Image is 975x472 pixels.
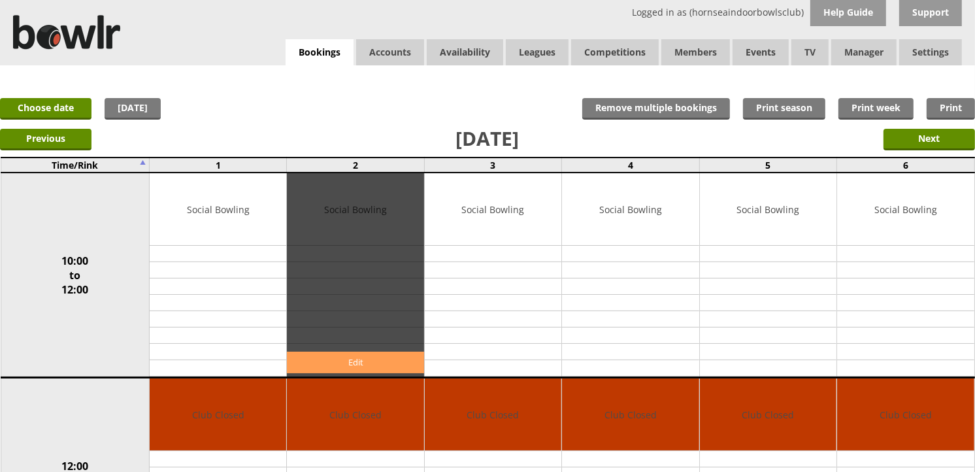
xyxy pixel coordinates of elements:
[837,173,974,246] td: Social Bowling
[427,39,503,65] a: Availability
[582,98,730,120] input: Remove multiple bookings
[571,39,659,65] a: Competitions
[105,98,161,120] a: [DATE]
[562,158,699,173] td: 4
[838,98,914,120] a: Print week
[831,39,897,65] span: Manager
[884,129,975,150] input: Next
[425,379,561,451] td: Club Closed
[899,39,962,65] span: Settings
[287,158,424,173] td: 2
[286,39,354,66] a: Bookings
[1,158,150,173] td: Time/Rink
[699,158,836,173] td: 5
[837,379,974,451] td: Club Closed
[356,39,424,65] span: Accounts
[150,158,287,173] td: 1
[743,98,825,120] a: Print season
[424,158,561,173] td: 3
[150,173,286,246] td: Social Bowling
[837,158,974,173] td: 6
[562,173,699,246] td: Social Bowling
[927,98,975,120] a: Print
[791,39,829,65] span: TV
[287,352,423,373] a: Edit
[425,173,561,246] td: Social Bowling
[562,379,699,451] td: Club Closed
[700,173,836,246] td: Social Bowling
[661,39,730,65] span: Members
[287,379,423,451] td: Club Closed
[506,39,569,65] a: Leagues
[150,379,286,451] td: Club Closed
[1,173,150,378] td: 10:00 to 12:00
[700,379,836,451] td: Club Closed
[733,39,789,65] a: Events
